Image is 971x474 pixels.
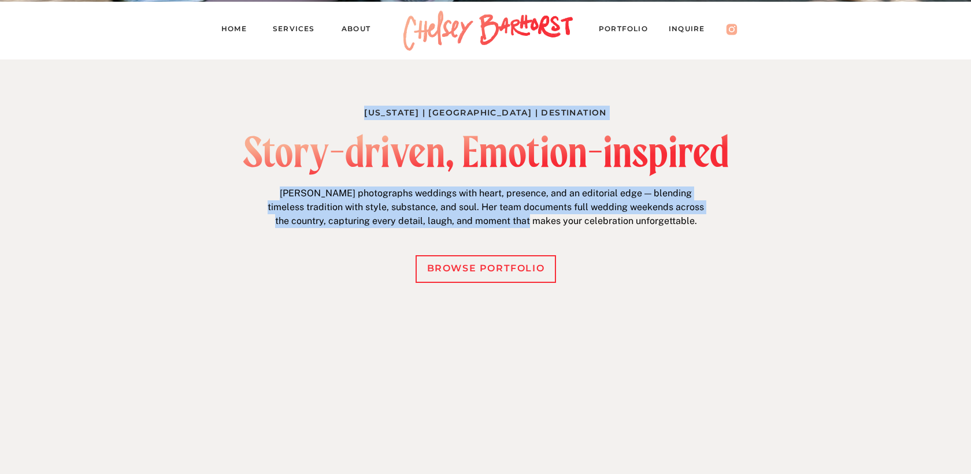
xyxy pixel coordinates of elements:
a: About [342,23,381,39]
p: [PERSON_NAME] photographs weddings with heart, presence, and an editorial edge — blending timeles... [264,186,708,232]
a: browse portfolio [421,260,550,277]
h1: [US_STATE] | [GEOGRAPHIC_DATA] | Destination [362,106,609,118]
a: Services [273,23,325,39]
a: Home [221,23,256,39]
a: PORTFOLIO [599,23,659,39]
a: Inquire [669,23,716,39]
